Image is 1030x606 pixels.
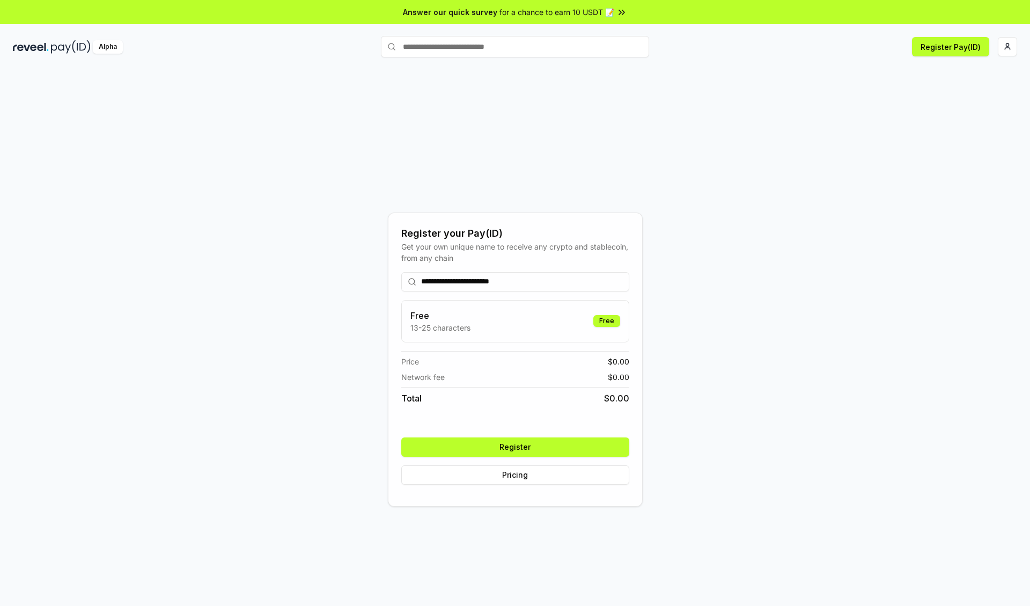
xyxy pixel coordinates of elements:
[13,40,49,54] img: reveel_dark
[608,371,629,383] span: $ 0.00
[51,40,91,54] img: pay_id
[410,322,470,333] p: 13-25 characters
[604,392,629,405] span: $ 0.00
[401,437,629,457] button: Register
[93,40,123,54] div: Alpha
[403,6,497,18] span: Answer our quick survey
[401,465,629,485] button: Pricing
[401,392,422,405] span: Total
[401,371,445,383] span: Network fee
[499,6,614,18] span: for a chance to earn 10 USDT 📝
[912,37,989,56] button: Register Pay(ID)
[410,309,470,322] h3: Free
[593,315,620,327] div: Free
[401,241,629,264] div: Get your own unique name to receive any crypto and stablecoin, from any chain
[401,226,629,241] div: Register your Pay(ID)
[608,356,629,367] span: $ 0.00
[401,356,419,367] span: Price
